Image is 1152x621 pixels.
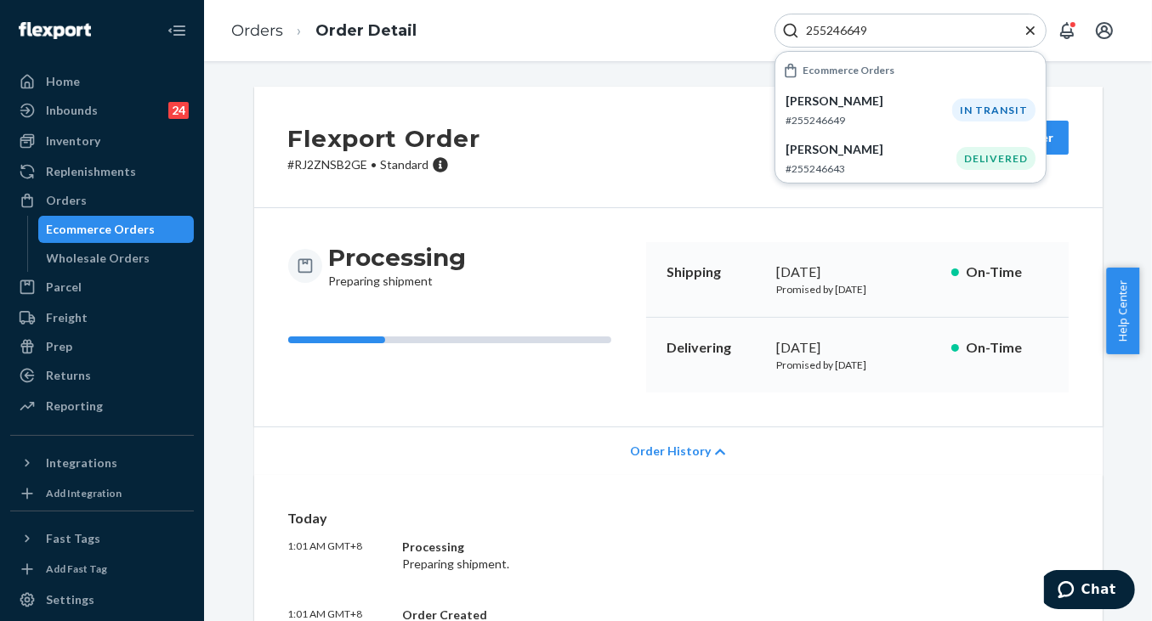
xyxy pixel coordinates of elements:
[966,263,1048,282] p: On-Time
[231,21,283,40] a: Orders
[966,338,1048,358] p: On-Time
[1087,14,1121,48] button: Open account menu
[329,242,467,290] div: Preparing shipment
[381,157,429,172] span: Standard
[46,591,94,608] div: Settings
[46,454,117,471] div: Integrations
[777,282,938,296] p: Promised by [DATE]
[952,99,1036,121] div: IN TRANSIT
[46,102,98,119] div: Inbounds
[46,367,91,384] div: Returns
[288,121,480,156] h2: Flexport Order
[46,486,122,500] div: Add Integration
[10,333,194,360] a: Prep
[10,127,194,155] a: Inventory
[288,509,1069,528] p: Today
[10,449,194,477] button: Integrations
[10,525,194,552] button: Fast Tags
[1106,268,1139,354] button: Help Center
[10,483,194,504] a: Add Integration
[630,443,711,460] span: Order History
[46,309,88,326] div: Freight
[402,539,905,556] div: Processing
[46,398,103,415] div: Reporting
[10,274,194,301] a: Parcel
[46,530,100,547] div: Fast Tags
[46,163,136,180] div: Replenishments
[46,338,72,355] div: Prep
[46,133,100,150] div: Inventory
[1050,14,1084,48] button: Open notifications
[10,158,194,185] a: Replenishments
[10,68,194,95] a: Home
[786,161,956,176] p: #255246643
[799,22,1008,39] input: Search Input
[38,245,195,272] a: Wholesale Orders
[160,14,194,48] button: Close Navigation
[46,192,87,209] div: Orders
[1044,570,1135,613] iframe: Opens a widget where you can chat to one of our agents
[782,22,799,39] svg: Search Icon
[38,216,195,243] a: Ecommerce Orders
[329,242,467,273] h3: Processing
[10,559,194,579] a: Add Fast Tag
[47,221,156,238] div: Ecommerce Orders
[777,358,938,372] p: Promised by [DATE]
[777,338,938,358] div: [DATE]
[288,539,389,573] p: 1:01 AM GMT+8
[803,65,894,76] h6: Ecommerce Orders
[667,263,763,282] p: Shipping
[372,157,377,172] span: •
[46,562,107,576] div: Add Fast Tag
[288,156,480,173] p: # RJ2ZNSB2GE
[402,539,905,573] div: Preparing shipment.
[46,73,80,90] div: Home
[777,263,938,282] div: [DATE]
[218,6,430,56] ol: breadcrumbs
[47,250,150,267] div: Wholesale Orders
[10,586,194,613] a: Settings
[10,97,194,124] a: Inbounds24
[786,113,952,127] p: #255246649
[10,362,194,389] a: Returns
[1022,22,1039,40] button: Close Search
[786,141,956,158] p: [PERSON_NAME]
[46,279,82,296] div: Parcel
[10,187,194,214] a: Orders
[956,147,1036,170] div: DELIVERED
[10,304,194,331] a: Freight
[10,392,194,420] a: Reporting
[315,21,417,40] a: Order Detail
[667,338,763,358] p: Delivering
[786,93,952,110] p: [PERSON_NAME]
[168,102,189,119] div: 24
[19,22,91,39] img: Flexport logo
